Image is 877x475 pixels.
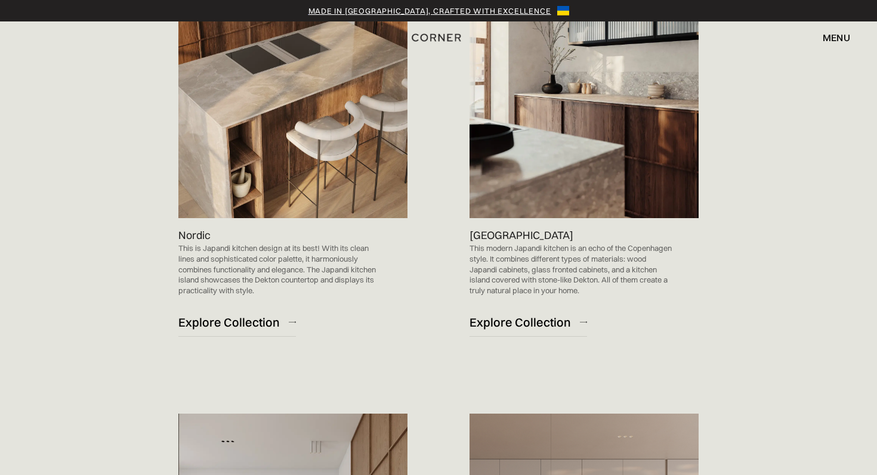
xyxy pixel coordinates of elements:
[308,5,551,17] a: Made in [GEOGRAPHIC_DATA], crafted with excellence
[470,314,571,330] div: Explore Collection
[178,227,211,243] p: Nordic
[178,314,280,330] div: Explore Collection
[470,243,675,296] p: This modern Japandi kitchen is an echo of the Copenhagen style. It combines different types of ma...
[403,30,474,45] a: home
[811,27,850,48] div: menu
[470,308,587,337] a: Explore Collection
[178,308,296,337] a: Explore Collection
[823,33,850,42] div: menu
[470,227,573,243] p: [GEOGRAPHIC_DATA]
[178,243,384,296] p: This is Japandi kitchen design at its best! With its clean lines and sophisticated color palette,...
